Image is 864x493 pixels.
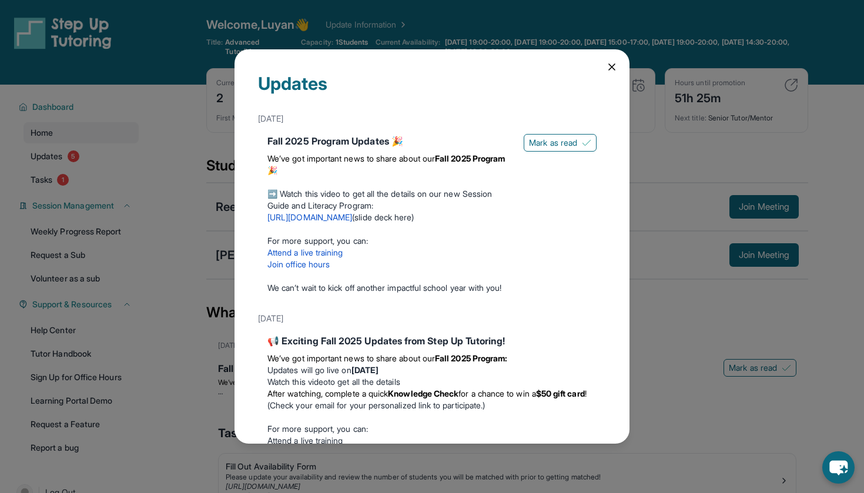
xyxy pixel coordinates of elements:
[267,247,343,257] a: Attend a live training
[351,365,379,375] strong: [DATE]
[258,108,606,129] div: [DATE]
[435,353,507,363] strong: Fall 2025 Program:
[267,353,435,363] span: We’ve got important news to share about our
[267,377,328,387] a: Watch this video
[258,73,606,108] div: Updates
[529,137,577,149] span: Mark as read
[267,134,514,148] div: Fall 2025 Program Updates 🎉
[536,388,585,398] strong: $50 gift card
[267,236,368,246] span: For more support, you can:
[822,451,855,484] button: chat-button
[267,165,277,175] span: 🎉
[267,153,435,163] span: We’ve got important news to share about our
[267,423,597,435] p: For more support, you can:
[524,134,597,152] button: Mark as read
[585,388,587,398] span: !
[267,376,597,388] li: to get all the details
[435,153,505,163] strong: Fall 2025 Program
[582,138,591,147] img: Mark as read
[388,388,458,398] strong: Knowledge Check
[267,364,597,376] li: Updates will go live on
[258,308,606,329] div: [DATE]
[267,283,502,293] span: We can’t wait to kick off another impactful school year with you!
[267,212,352,222] a: [URL][DOMAIN_NAME]
[458,388,535,398] span: for a chance to win a
[267,259,330,269] a: Join office hours
[354,212,411,222] a: slide deck here
[267,334,597,348] div: 📢 Exciting Fall 2025 Updates from Step Up Tutoring!
[267,189,492,210] span: ➡️ Watch this video to get all the details on our new Session Guide and Literacy Program:
[267,388,597,411] li: (Check your email for your personalized link to participate.)
[267,212,514,223] p: ( )
[267,388,388,398] span: After watching, complete a quick
[267,435,343,445] a: Attend a live training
